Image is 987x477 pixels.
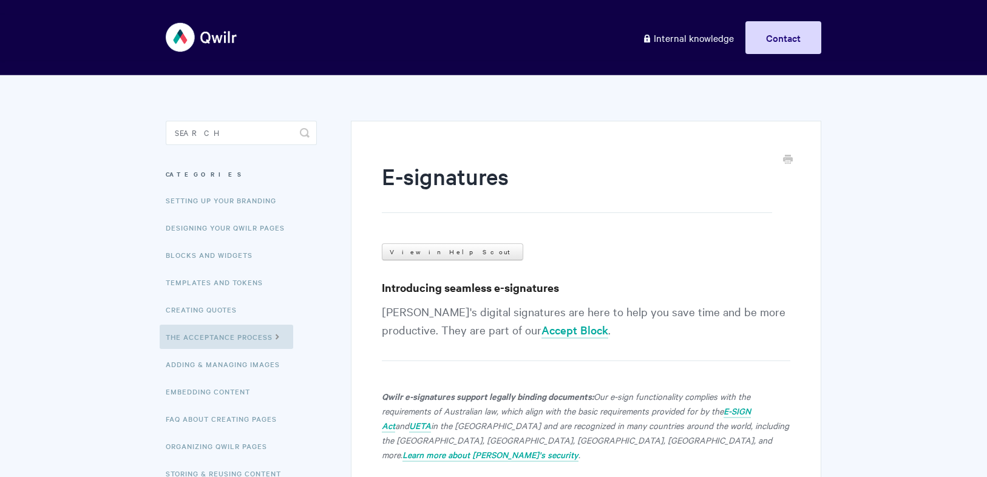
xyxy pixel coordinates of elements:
[633,21,743,54] a: Internal knowledge
[166,407,286,431] a: FAQ About Creating Pages
[160,325,293,349] a: The Acceptance Process
[382,390,750,417] em: Our e-sign functionality complies with the requirements of Australian law, which align with the b...
[402,448,578,462] a: Learn more about [PERSON_NAME]'s security
[166,188,285,212] a: Setting up your Branding
[382,279,790,296] h3: Introducing seamless e-signatures
[745,21,821,54] a: Contact
[382,405,751,433] a: E-SIGN Act
[166,270,272,294] a: Templates and Tokens
[382,419,789,461] em: in the [GEOGRAPHIC_DATA] and are recognized in many countries around the world, including the [GE...
[166,243,262,267] a: Blocks and Widgets
[382,243,523,260] a: View in Help Scout
[783,154,793,167] a: Print this Article
[578,448,580,461] em: .
[166,434,276,458] a: Organizing Qwilr Pages
[382,302,790,361] p: [PERSON_NAME]'s digital signatures are here to help you save time and be more productive. They ar...
[166,215,294,240] a: Designing Your Qwilr Pages
[382,405,751,431] em: E-SIGN Act
[402,448,578,461] em: Learn more about [PERSON_NAME]'s security
[541,322,608,339] a: Accept Block
[166,297,246,322] a: Creating Quotes
[166,121,317,145] input: Search
[409,419,431,431] em: UETA
[166,163,317,185] h3: Categories
[382,161,772,213] h1: E-signatures
[395,419,409,431] em: and
[409,419,431,433] a: UETA
[382,390,594,402] strong: Qwilr e-signatures support legally binding documents:
[166,352,289,376] a: Adding & Managing Images
[166,379,259,404] a: Embedding Content
[166,15,238,60] img: Qwilr Help Center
